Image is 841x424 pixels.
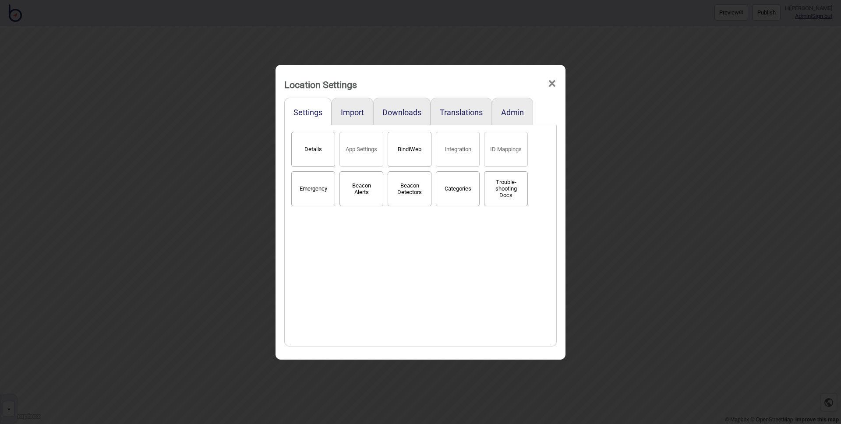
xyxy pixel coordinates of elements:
button: Settings [293,108,322,117]
button: Details [291,132,335,167]
button: Beacon Alerts [339,171,383,206]
button: Categories [436,171,480,206]
button: Admin [501,108,524,117]
button: Translations [440,108,483,117]
button: Downloads [382,108,421,117]
button: Trouble-shooting Docs [484,171,528,206]
button: BindiWeb [388,132,431,167]
button: Emergency [291,171,335,206]
button: Import [341,108,364,117]
a: Trouble-shooting Docs [482,183,530,192]
a: Categories [434,183,482,192]
button: Beacon Detectors [388,171,431,206]
button: ID Mappings [484,132,528,167]
button: Integration [436,132,480,167]
span: × [548,69,557,98]
button: App Settings [339,132,383,167]
div: Location Settings [284,75,357,94]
